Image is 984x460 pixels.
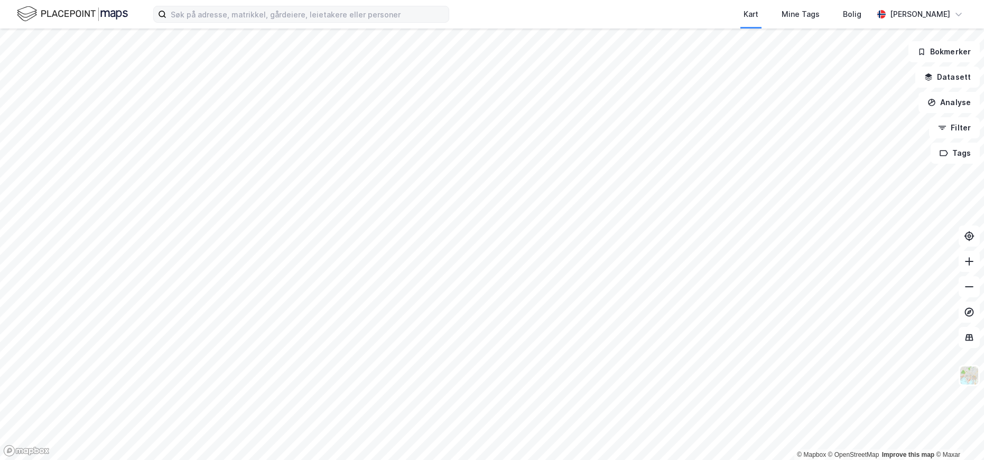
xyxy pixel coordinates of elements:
button: Tags [931,143,980,164]
a: Mapbox [797,451,826,458]
iframe: Chat Widget [931,409,984,460]
button: Bokmerker [908,41,980,62]
div: Kart [744,8,758,21]
button: Analyse [918,92,980,113]
img: Z [959,365,979,386]
button: Datasett [915,67,980,88]
button: Filter [929,117,980,138]
a: Improve this map [882,451,934,458]
a: OpenStreetMap [828,451,879,458]
div: Kontrollprogram for chat [931,409,984,460]
div: Mine Tags [782,8,820,21]
a: Mapbox homepage [3,445,50,457]
img: logo.f888ab2527a4732fd821a326f86c7f29.svg [17,5,128,23]
input: Søk på adresse, matrikkel, gårdeiere, leietakere eller personer [166,6,449,22]
div: [PERSON_NAME] [890,8,950,21]
div: Bolig [843,8,861,21]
